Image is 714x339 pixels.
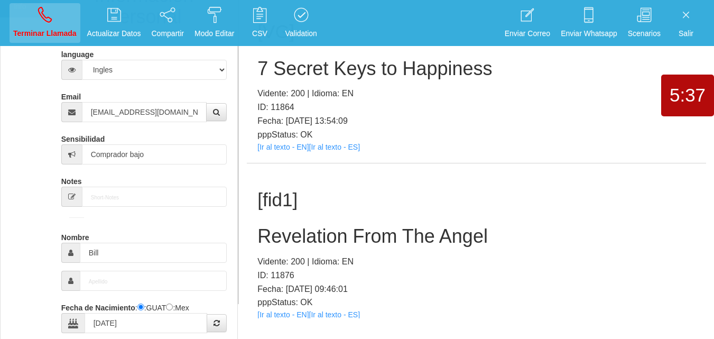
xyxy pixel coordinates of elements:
[257,296,696,309] p: pppStatus: OK
[285,28,317,40] p: Validation
[257,269,696,282] p: ID: 11876
[257,58,696,79] h2: 7 Secret Keys to Happiness
[624,3,664,43] a: Scenarios
[257,255,696,269] p: Vidente: 200 | Idioma: EN
[137,304,144,310] input: :Quechi GUAT
[667,3,704,43] a: Salir
[61,172,82,187] label: Notes
[557,3,621,43] a: Enviar Whatsapp
[257,114,696,128] p: Fecha: [DATE] 13:54:09
[82,144,227,164] input: Sensibilidad
[309,310,360,319] a: [Ir al texto - ES]
[194,28,234,40] p: Modo Editar
[82,187,227,207] input: Short-Notes
[281,3,320,43] a: Validation
[309,143,360,151] a: [Ir al texto - ES]
[245,28,274,40] p: CSV
[61,130,105,144] label: Sensibilidad
[82,102,207,122] input: Correo electrónico
[166,304,173,310] input: :Yuca-Mex
[257,128,696,142] p: pppStatus: OK
[257,143,309,151] a: [Ir al texto - EN]
[84,3,145,43] a: Actualizar Datos
[80,243,227,263] input: Nombre
[257,226,696,247] h2: Revelation From The Angel
[152,28,184,40] p: Compartir
[87,28,141,40] p: Actualizar Datos
[257,190,696,210] h1: [fid1]
[80,271,227,291] input: Apellido
[61,299,227,333] div: : :GUAT :Mex
[10,3,80,43] a: Terminar Llamada
[661,85,714,106] h1: 5:37
[13,28,77,40] p: Terminar Llamada
[257,282,696,296] p: Fecha: [DATE] 09:46:01
[628,28,661,40] p: Scenarios
[191,3,238,43] a: Modo Editar
[61,228,89,243] label: Nombre
[61,299,135,313] label: Fecha de Nacimiento
[148,3,188,43] a: Compartir
[257,100,696,114] p: ID: 11864
[505,28,550,40] p: Enviar Correo
[257,87,696,100] p: Vidente: 200 | Idioma: EN
[671,28,701,40] p: Salir
[61,45,94,60] label: language
[501,3,554,43] a: Enviar Correo
[561,28,617,40] p: Enviar Whatsapp
[241,3,278,43] a: CSV
[257,310,309,319] a: [Ir al texto - EN]
[61,88,81,102] label: Email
